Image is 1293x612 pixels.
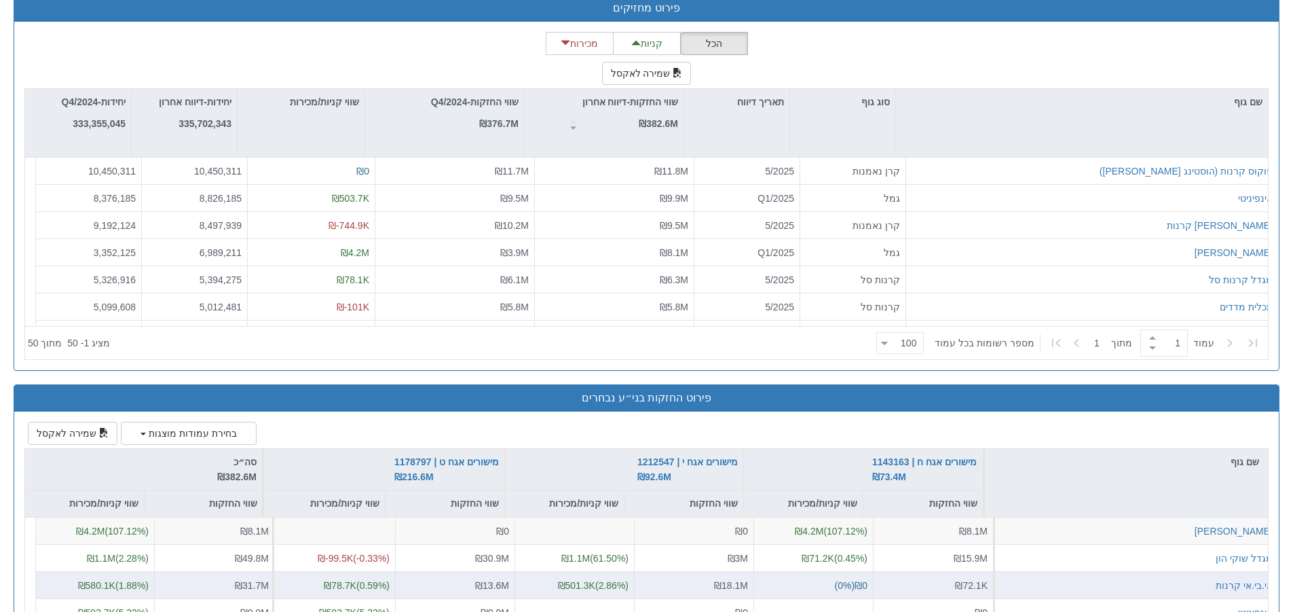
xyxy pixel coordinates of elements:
button: מגדל שוקי הון [1216,551,1273,564]
span: ₪216.6M [394,471,434,482]
span: 1 [1094,336,1111,350]
span: ₪78.7K [324,579,356,590]
span: ₪8.1M [959,526,988,537]
span: ₪503.7K [332,192,369,203]
span: ₪3M [728,552,748,563]
span: ( 0.59 %) [324,579,390,590]
div: ‏מציג 1 - 50 ‏ מתוך 50 [28,328,110,358]
span: ( 107.12 %) [795,526,867,537]
span: ₪8.1M [240,526,269,537]
button: פוקוס קרנות (הוסטינג [PERSON_NAME]) [1100,164,1273,177]
button: מישורים אגח ט | 1178797 ₪216.6M [394,454,499,485]
button: מישורים אגח ח | 1143163 ₪73.4M [872,454,977,485]
div: קרן נאמנות [806,218,900,232]
div: קרן נאמנות [806,164,900,177]
div: ‏ מתוך [871,328,1265,358]
button: [PERSON_NAME] [1195,245,1273,259]
span: ₪72.1K [955,579,988,590]
span: ₪92.6M [637,471,671,482]
div: שווי החזקות [863,490,983,516]
div: Q1/2025 [700,245,794,259]
span: ₪15.9M [954,552,988,563]
div: שווי קניות/מכירות [505,490,624,516]
div: קרנות סל [806,272,900,286]
div: 8,826,185 [147,191,242,204]
span: ₪10.2M [495,219,529,230]
span: ₪71.2K [802,552,834,563]
button: שמירה לאקסל [602,62,692,85]
div: מישורים אגח ט | 1178797 [394,454,499,485]
div: Q1/2025 [700,191,794,204]
span: ₪3.9M [500,247,529,257]
span: ₪382.6M [217,471,257,482]
div: 10,450,311 [147,164,242,177]
div: 5/2025 [700,164,794,177]
span: ₪18.1M [714,579,748,590]
button: קניות [613,32,681,55]
span: ‏מספר רשומות בכל עמוד [935,336,1034,350]
span: ₪-99.5K [318,552,353,563]
button: אי.בי.אי קרנות [1216,578,1273,592]
div: 100 [901,336,922,350]
div: 5/2025 [700,300,794,313]
button: הכל [680,32,748,55]
span: ₪13.6M [475,579,509,590]
p: שווי החזקות-דיווח אחרון [582,94,678,109]
span: ₪1.1M [561,552,590,563]
div: סוג גוף [790,89,895,115]
span: ₪5.8M [660,301,688,312]
span: ( 2.86 %) [558,579,629,590]
span: ₪0 [735,526,748,537]
span: ₪11.7M [495,165,529,176]
span: ₪8.1M [660,247,688,257]
button: מגדל קרנות סל [1209,272,1273,286]
button: מישורים אגח י | 1212547 ₪92.6M [637,454,738,485]
div: 5/2025 [700,272,794,286]
span: ( 61.50 %) [561,552,629,563]
div: 8,497,939 [147,218,242,232]
span: ₪31.7M [235,579,269,590]
div: 3,352,125 [41,245,136,259]
span: ₪-744.9K [329,219,369,230]
h3: פירוט מחזיקים [24,2,1269,14]
span: ₪4.2M [76,526,105,537]
span: ₪6.3M [660,274,688,285]
div: [PERSON_NAME] [1195,524,1273,538]
p: יחידות-דיווח אחרון [159,94,231,109]
button: אינפיניטי [1238,191,1273,204]
div: 5,326,916 [41,272,136,286]
button: תכלית מדדים [1220,300,1273,313]
div: גמל [806,245,900,259]
div: שווי קניות/מכירות [238,89,364,115]
span: ₪4.2M [341,247,369,257]
div: שווי קניות/מכירות [744,490,863,516]
button: בחירת עמודות מוצגות [121,422,257,445]
div: תאריך דיווח [684,89,789,115]
div: קרנות סל [806,300,900,313]
div: 8,376,185 [41,191,136,204]
p: יחידות-Q4/2024 [62,94,126,109]
strong: 333,355,045 [73,118,126,129]
div: סה״כ [31,454,257,485]
span: ₪501.3K [558,579,595,590]
span: ( -0.33 %) [280,551,390,564]
div: שם גוף [896,89,1268,115]
div: שווי החזקות [386,490,504,516]
span: ₪0 [855,579,867,590]
span: ₪9.9M [660,192,688,203]
div: שם גוף [985,449,1268,475]
div: [PERSON_NAME] קרנות [1167,218,1273,232]
button: מכירות [546,32,614,55]
span: ₪6.1M [500,274,529,285]
span: ‏עמוד [1193,336,1214,350]
p: שווי החזקות-Q4/2024 [431,94,519,109]
span: ₪73.4M [872,471,906,482]
span: ₪49.8M [235,552,269,563]
span: ₪1.1M [87,552,115,563]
